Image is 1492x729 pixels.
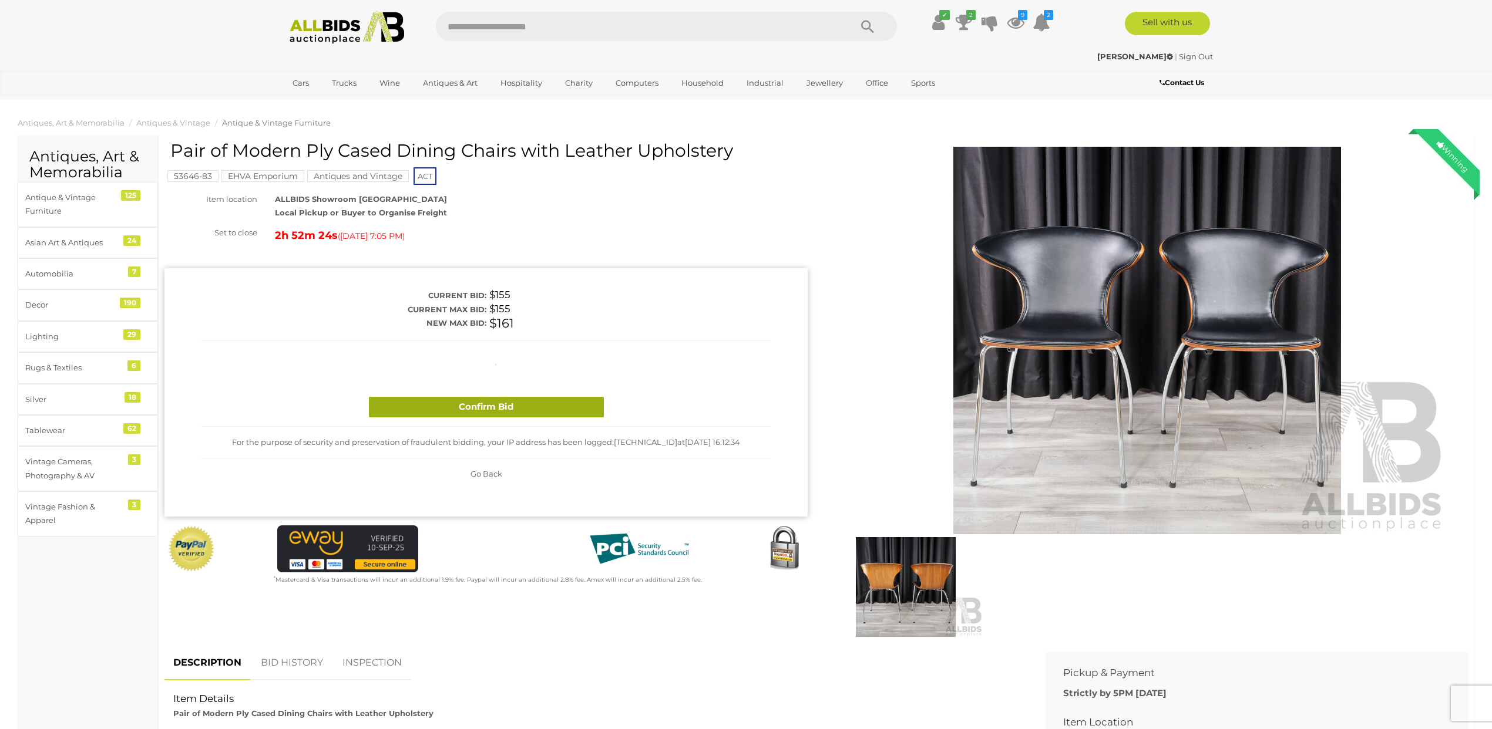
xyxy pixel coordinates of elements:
a: Rugs & Textiles 6 [18,352,158,383]
a: Cars [285,73,317,93]
i: 2 [1044,10,1053,20]
i: 9 [1018,10,1027,20]
div: Rugs & Textiles [25,361,122,374]
a: BID HISTORY [252,646,332,680]
a: Household [674,73,731,93]
a: 2 [955,12,973,33]
mark: Antiques and Vintage [307,170,409,182]
h1: Pair of Modern Ply Cased Dining Chairs with Leather Upholstery [170,141,805,160]
a: Antiques and Vintage [307,171,409,181]
div: New max bid: [201,316,486,330]
span: ( ) [338,231,405,241]
a: Automobilia 7 [18,258,158,289]
div: Vintage Fashion & Apparel [25,500,122,528]
a: ✔ [929,12,947,33]
a: Industrial [739,73,791,93]
a: Antiques, Art & Memorabilia [18,118,125,127]
div: 18 [125,392,140,403]
strong: Local Pickup or Buyer to Organise Freight [275,208,447,217]
a: Antiques & Vintage [136,118,210,127]
img: PCI DSS compliant [580,525,698,572]
a: Charity [557,73,600,93]
a: Hospitality [493,73,550,93]
a: Computers [608,73,666,93]
div: Current bid: [201,289,486,302]
div: 62 [123,423,140,434]
a: Wine [372,73,408,93]
strong: ALLBIDS Showroom [GEOGRAPHIC_DATA] [275,194,447,204]
a: Tablewear 62 [18,415,158,446]
a: 2 [1033,12,1050,33]
a: Jewellery [799,73,851,93]
h2: Item Location [1063,717,1433,728]
a: Vintage Fashion & Apparel 3 [18,491,158,536]
span: ACT [414,167,436,185]
strong: 2h 52m 24s [275,229,338,242]
div: 125 [121,190,140,201]
strong: Pair of Modern Ply Cased Dining Chairs with Leather Upholstery [173,708,434,718]
button: Confirm Bid [369,397,604,417]
a: Sell with us [1125,12,1210,35]
mark: EHVA Emporium [221,170,304,182]
div: 24 [123,235,140,246]
img: Pair of Modern Ply Cased Dining Chairs with Leather Upholstery [828,537,983,637]
span: | [1175,52,1177,61]
div: Vintage Cameras, Photography & AV [25,455,122,482]
strong: [PERSON_NAME] [1097,52,1173,61]
div: Item location [156,193,266,206]
i: ✔ [939,10,950,20]
div: Decor [25,298,122,312]
img: Pair of Modern Ply Cased Dining Chairs with Leather Upholstery [846,147,1448,534]
div: 6 [127,360,140,371]
a: Decor 190 [18,289,158,320]
a: 9 [1007,12,1024,33]
a: EHVA Emporium [221,171,304,181]
div: Tablewear [25,424,122,437]
img: eWAY Payment Gateway [277,525,418,572]
h2: Antiques, Art & Memorabilia [29,148,146,181]
span: [DATE] 7:05 PM [340,231,402,241]
a: Sign Out [1179,52,1213,61]
a: Antique & Vintage Furniture [222,118,331,127]
span: [DATE] 16:12:34 [685,437,740,447]
span: [TECHNICAL_ID] [614,437,677,447]
div: 190 [120,298,140,308]
b: Contact Us [1160,78,1204,87]
a: [PERSON_NAME] [1097,52,1175,61]
div: Asian Art & Antiques [25,236,122,249]
a: 53646-83 [167,171,219,181]
img: Secured by Rapid SSL [761,525,808,572]
b: Strictly by 5PM [DATE] [1063,687,1167,698]
div: Silver [25,393,122,406]
img: Official PayPal Seal [167,525,216,572]
h2: Item Details [173,693,1019,704]
small: Mastercard & Visa transactions will incur an additional 1.9% fee. Paypal will incur an additional... [274,576,702,583]
button: Search [838,12,897,41]
a: Contact Us [1160,76,1207,89]
div: Set to close [156,226,266,239]
div: Lighting [25,330,122,343]
div: Current max bid: [201,303,486,316]
mark: 53646-83 [167,170,219,182]
div: For the purpose of security and preservation of fraudulent bidding, your IP address has been logg... [201,427,771,458]
div: 29 [123,329,140,340]
i: 2 [966,10,976,20]
a: Lighting 29 [18,321,158,352]
div: Antique & Vintage Furniture [25,191,122,218]
div: Automobilia [25,267,122,281]
a: Sports [903,73,943,93]
a: Office [858,73,896,93]
a: Silver 18 [18,384,158,415]
h2: Pickup & Payment [1063,667,1433,679]
a: Vintage Cameras, Photography & AV 3 [18,446,158,491]
a: Antiques & Art [415,73,485,93]
span: $161 [489,316,514,330]
img: Allbids.com.au [283,12,411,44]
span: $155 [489,303,510,315]
a: [GEOGRAPHIC_DATA] [285,93,384,112]
div: 3 [128,454,140,465]
a: Asian Art & Antiques 24 [18,227,158,258]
